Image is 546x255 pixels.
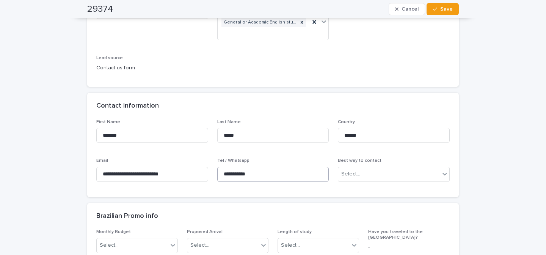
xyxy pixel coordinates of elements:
button: Cancel [389,3,425,15]
span: Have you traveled to the [GEOGRAPHIC_DATA]? [368,230,423,239]
span: Length of study [278,230,312,234]
div: Select... [190,241,209,249]
span: Best way to contact [338,158,381,163]
p: Contact us form [96,64,208,72]
p: - [368,243,450,251]
div: Select... [281,241,300,249]
span: Email [96,158,108,163]
span: First Name [96,120,120,124]
span: Proposed Arrival [187,230,223,234]
h2: Contact information [96,102,159,110]
h2: 29374 [87,4,113,15]
span: Country [338,120,355,124]
span: Last Name [217,120,241,124]
span: Cancel [402,6,419,12]
div: General or Academic English studies [221,17,298,28]
span: Tel / Whatsapp [217,158,249,163]
h2: Brazilian Promo info [96,212,158,221]
button: Save [427,3,459,15]
span: Save [440,6,453,12]
span: Monthly Budget [96,230,131,234]
div: Select... [341,170,360,178]
div: Select... [100,241,119,249]
span: Lead source [96,56,123,60]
